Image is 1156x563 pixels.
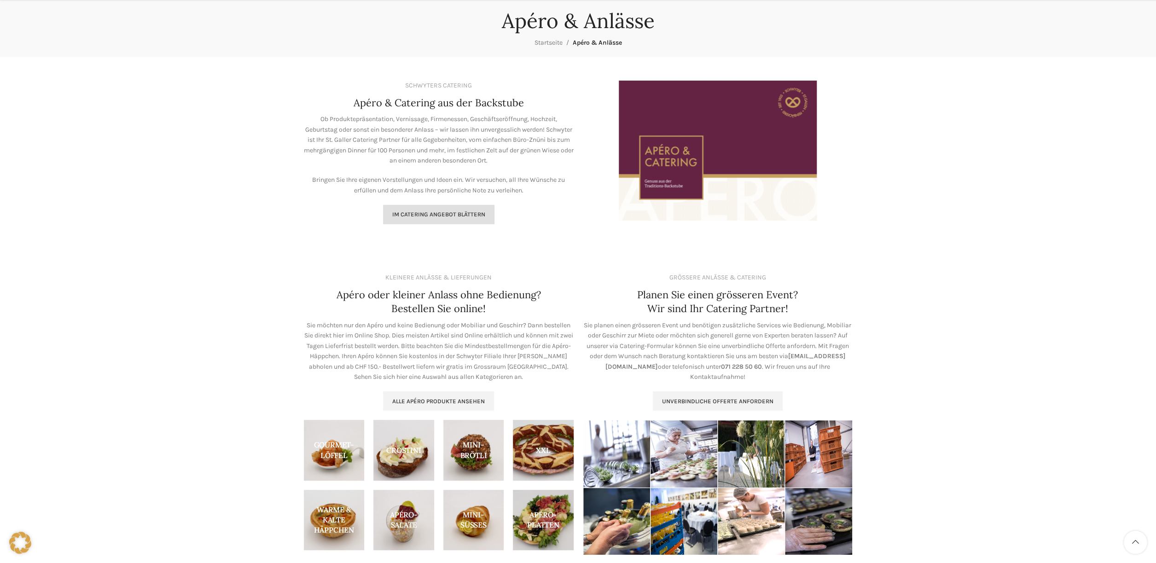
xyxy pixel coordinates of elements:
[584,321,851,360] span: Sie planen einen grösseren Event und benötigen zusätzliche Services wie Bedienung, Mobiliar oder ...
[443,490,504,551] a: Product category mini-suesses
[383,391,494,411] a: Alle Apéro Produkte ansehen
[392,398,485,405] span: Alle Apéro Produkte ansehen
[354,96,524,110] h4: Apéro & Catering aus der Backstube
[304,320,574,382] p: Sie möchten nur den Apéro und keine Bedienung oder Mobiliar und Geschirr? Dann bestellen Sie dire...
[373,420,434,481] a: Product category crostini
[392,211,485,218] span: Im Catering Angebot blättern
[785,488,852,555] img: Mini-Brötli
[304,114,574,166] p: Ob Produktepräsentation, Vernissage, Firmenessen, Geschäftseröffnung, Hochzeit, Geburtstag oder s...
[1124,531,1147,554] a: Scroll to top button
[304,420,365,481] a: Product category gourmet-loeffel
[583,420,650,488] img: Gourmet-Löffel werden vorbereitet
[405,81,472,91] div: SCHWYTERS CATERING
[662,398,773,405] span: Unverbindliche Offerte anfordern
[651,488,717,555] img: Mehrgang Dinner
[619,146,817,154] a: Image link
[637,288,798,316] h4: Planen Sie einen grösseren Event? Wir sind Ihr Catering Partner!
[605,352,846,370] span: [EMAIL_ADDRESS][DOMAIN_NAME]
[304,490,365,551] a: Product category haeppchen
[653,391,783,411] a: Unverbindliche Offerte anfordern
[651,420,717,488] img: Mini-Brötli in der Vorbereitung
[337,288,541,316] h4: Apéro oder kleiner Anlass ohne Bedienung? Bestellen Sie online!
[385,273,492,283] div: KLEINERE ANLÄSSE & LIEFERUNGEN
[443,420,504,481] a: Product category mini-broetli
[721,363,762,371] span: 071 228 50 60
[383,205,494,224] a: Im Catering Angebot blättern
[373,490,434,551] a: Product category apero-salate
[513,490,574,551] a: Product category apero-platten
[583,488,650,555] img: Getränke mit Service
[718,420,784,488] img: Catering-Anlass draussen
[669,273,766,283] div: GRÖSSERE ANLÄSSE & CATERING
[658,363,721,371] span: oder telefonisch unter
[785,420,852,488] img: Professionelle Lieferung
[513,420,574,481] a: Product category xxl
[304,175,574,196] p: Bringen Sie Ihre eigenen Vorstellungen und Ideen ein. Wir versuchen, all Ihre Wünsche zu erfüllen...
[534,39,563,46] a: Startseite
[502,9,655,33] h1: Apéro & Anlässe
[573,39,622,46] span: Apéro & Anlässe
[718,488,784,555] img: Mini-Desserts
